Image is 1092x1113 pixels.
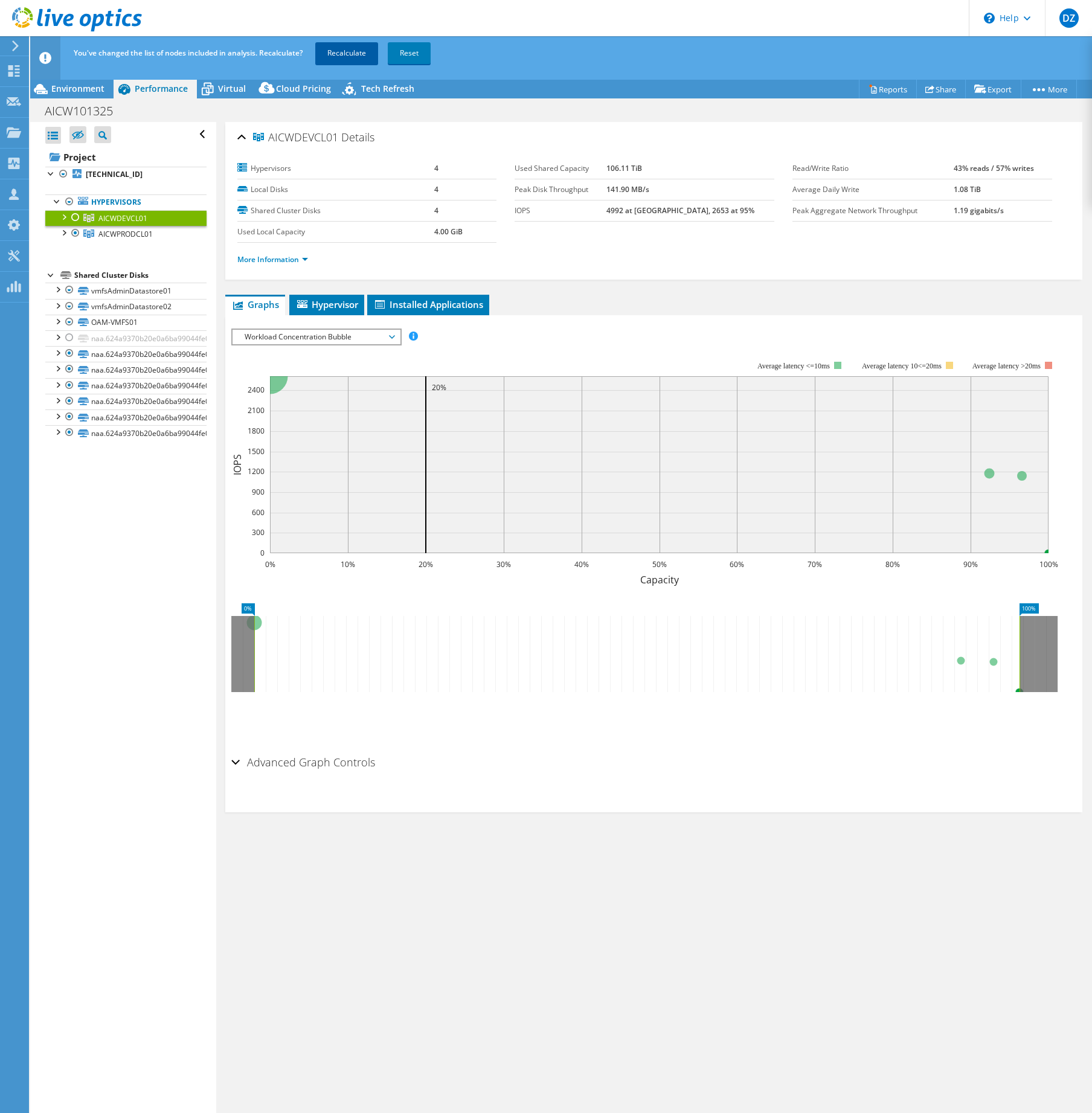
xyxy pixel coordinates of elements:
a: naa.624a9370b20e0a6ba99044fe00011417 [45,394,207,409]
text: 300 [252,527,265,537]
a: More Information [237,254,308,265]
a: Export [965,80,1021,98]
b: 4 [434,163,438,173]
text: 0% [265,559,275,569]
b: 4992 at [GEOGRAPHIC_DATA], 2653 at 95% [606,205,754,216]
span: AICWDEVCL01 [253,132,338,144]
text: 50% [652,559,667,569]
a: naa.624a9370b20e0a6ba99044fe000123c0 [45,409,207,425]
text: 80% [885,559,900,569]
a: Hypervisors [45,194,207,210]
div: Shared Cluster Disks [74,268,207,283]
svg: \n [984,13,995,24]
span: Environment [51,83,104,94]
a: More [1021,80,1077,98]
text: 0 [260,548,265,558]
a: Share [916,80,966,98]
text: 1200 [248,466,265,476]
span: Installed Applications [373,298,483,310]
text: 60% [730,559,744,569]
b: 1.19 gigabits/s [954,205,1004,216]
b: 4 [434,184,438,194]
label: Used Local Capacity [237,226,434,238]
text: 30% [496,559,511,569]
span: Performance [135,83,188,94]
span: Virtual [218,83,246,94]
a: [TECHNICAL_ID] [45,167,207,182]
text: 1500 [248,446,265,457]
text: 100% [1039,559,1058,569]
label: Shared Cluster Disks [237,205,434,217]
h2: Advanced Graph Controls [231,750,375,774]
a: naa.624a9370b20e0a6ba99044fe00041853 [45,346,207,362]
span: Workload Concentration Bubble [239,330,394,344]
text: 40% [574,559,589,569]
a: vmfsAdminDatastore02 [45,299,207,315]
a: OAM-VMFS01 [45,315,207,330]
a: naa.624a9370b20e0a6ba99044fe000123bd [45,378,207,394]
span: Hypervisor [295,298,358,310]
text: IOPS [231,454,244,475]
span: Graphs [231,298,279,310]
label: Read/Write Ratio [792,162,953,175]
span: Cloud Pricing [276,83,331,94]
label: Average Daily Write [792,184,953,196]
tspan: Average latency <=10ms [757,362,830,370]
span: Tech Refresh [361,83,414,94]
a: naa.624a9370b20e0a6ba99044fe000123ba [45,362,207,377]
span: AICWPRODCL01 [98,229,153,239]
text: 2100 [248,405,265,415]
text: 10% [341,559,355,569]
label: Local Disks [237,184,434,196]
a: naa.624a9370b20e0a6ba99044fe00051c22 [45,425,207,441]
span: DZ [1059,8,1079,28]
span: You've changed the list of nodes included in analysis. Recalculate? [74,48,303,58]
a: Reports [859,80,917,98]
b: 4 [434,205,438,216]
text: Average latency >20ms [972,362,1040,370]
text: 20% [419,559,433,569]
b: 1.08 TiB [954,184,981,194]
b: [TECHNICAL_ID] [86,169,143,179]
label: Peak Disk Throughput [515,184,606,196]
a: AICWPRODCL01 [45,226,207,242]
label: Used Shared Capacity [515,162,606,175]
label: Hypervisors [237,162,434,175]
text: Capacity [640,573,679,586]
a: Recalculate [315,42,378,64]
a: Project [45,147,207,167]
text: 20% [432,382,446,393]
span: AICWDEVCL01 [98,213,147,223]
text: 600 [252,507,265,518]
a: naa.624a9370b20e0a6ba99044fe000123c3 [45,330,207,346]
b: 4.00 GiB [434,226,463,237]
label: IOPS [515,205,606,217]
h1: AICW101325 [39,104,132,118]
b: 43% reads / 57% writes [954,163,1034,173]
a: vmfsAdminDatastore01 [45,283,207,298]
text: 70% [808,559,822,569]
text: 900 [252,487,265,497]
text: 2400 [248,385,265,395]
b: 106.11 TiB [606,163,642,173]
b: 141.90 MB/s [606,184,649,194]
label: Peak Aggregate Network Throughput [792,205,953,217]
a: AICWDEVCL01 [45,210,207,226]
text: 90% [963,559,978,569]
a: Reset [388,42,431,64]
span: Details [341,130,374,144]
tspan: Average latency 10<=20ms [862,362,942,370]
text: 1800 [248,426,265,436]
